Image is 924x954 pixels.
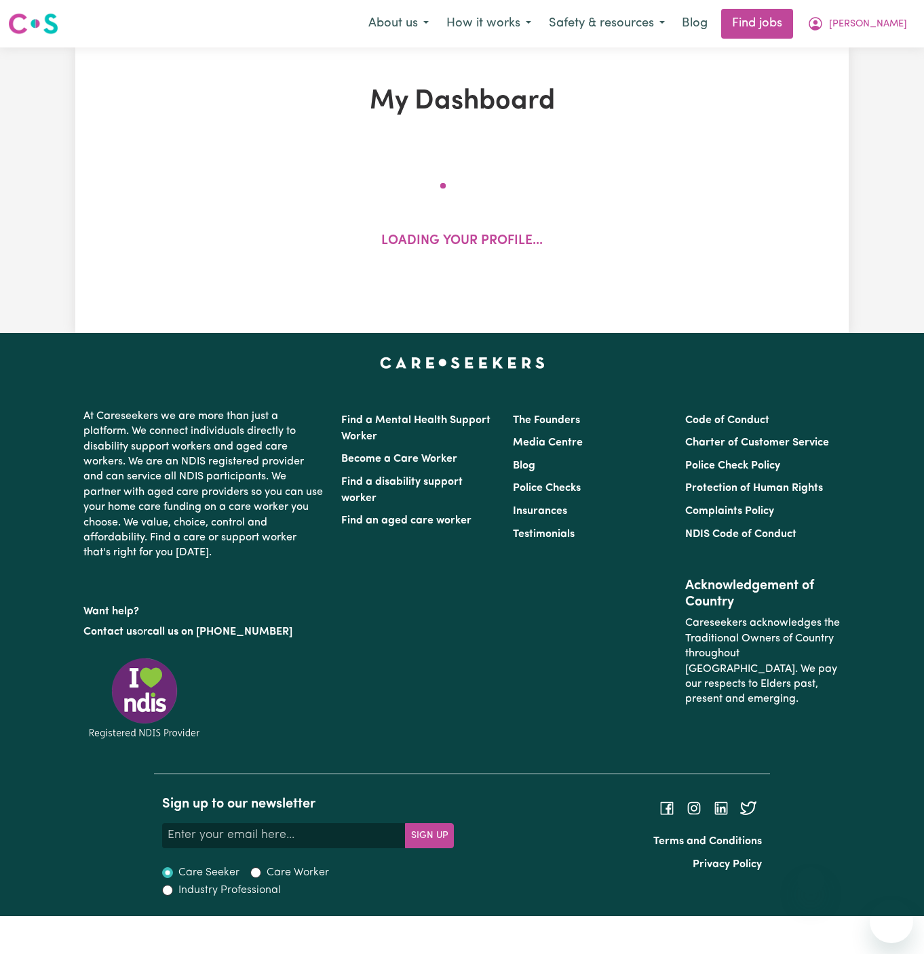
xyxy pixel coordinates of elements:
[341,454,457,464] a: Become a Care Worker
[798,9,916,38] button: My Account
[513,483,581,494] a: Police Checks
[438,9,540,38] button: How it works
[513,437,583,448] a: Media Centre
[83,656,206,740] img: Registered NDIS provider
[693,859,762,870] a: Privacy Policy
[685,437,829,448] a: Charter of Customer Service
[381,232,543,252] p: Loading your profile...
[513,506,567,517] a: Insurances
[83,599,325,619] p: Want help?
[162,796,454,812] h2: Sign up to our newsletter
[380,357,545,368] a: Careseekers home page
[405,823,454,848] button: Subscribe
[685,578,841,610] h2: Acknowledgement of Country
[83,403,325,566] p: At Careseekers we are more than just a platform. We connect individuals directly to disability su...
[341,515,471,526] a: Find an aged care worker
[513,415,580,426] a: The Founders
[147,627,292,637] a: call us on [PHONE_NUMBER]
[713,802,729,813] a: Follow Careseekers on LinkedIn
[8,12,58,36] img: Careseekers logo
[178,882,281,898] label: Industry Professional
[162,823,406,848] input: Enter your email here...
[341,415,490,442] a: Find a Mental Health Support Worker
[829,17,907,32] span: [PERSON_NAME]
[685,460,780,471] a: Police Check Policy
[212,85,712,118] h1: My Dashboard
[83,627,137,637] a: Contact us
[360,9,438,38] button: About us
[513,460,535,471] a: Blog
[659,802,675,813] a: Follow Careseekers on Facebook
[653,836,762,847] a: Terms and Conditions
[870,900,913,943] iframe: Button to launch messaging window
[674,9,716,39] a: Blog
[685,529,796,540] a: NDIS Code of Conduct
[267,864,329,881] label: Care Worker
[8,8,58,39] a: Careseekers logo
[721,9,793,39] a: Find jobs
[740,802,756,813] a: Follow Careseekers on Twitter
[685,483,823,494] a: Protection of Human Rights
[178,864,239,881] label: Care Seeker
[685,415,769,426] a: Code of Conduct
[686,802,702,813] a: Follow Careseekers on Instagram
[685,610,841,712] p: Careseekers acknowledges the Traditional Owners of Country throughout [GEOGRAPHIC_DATA]. We pay o...
[341,477,463,504] a: Find a disability support worker
[685,506,774,517] a: Complaints Policy
[513,529,575,540] a: Testimonials
[540,9,674,38] button: Safety & resources
[83,619,325,645] p: or
[797,867,824,894] iframe: Close message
